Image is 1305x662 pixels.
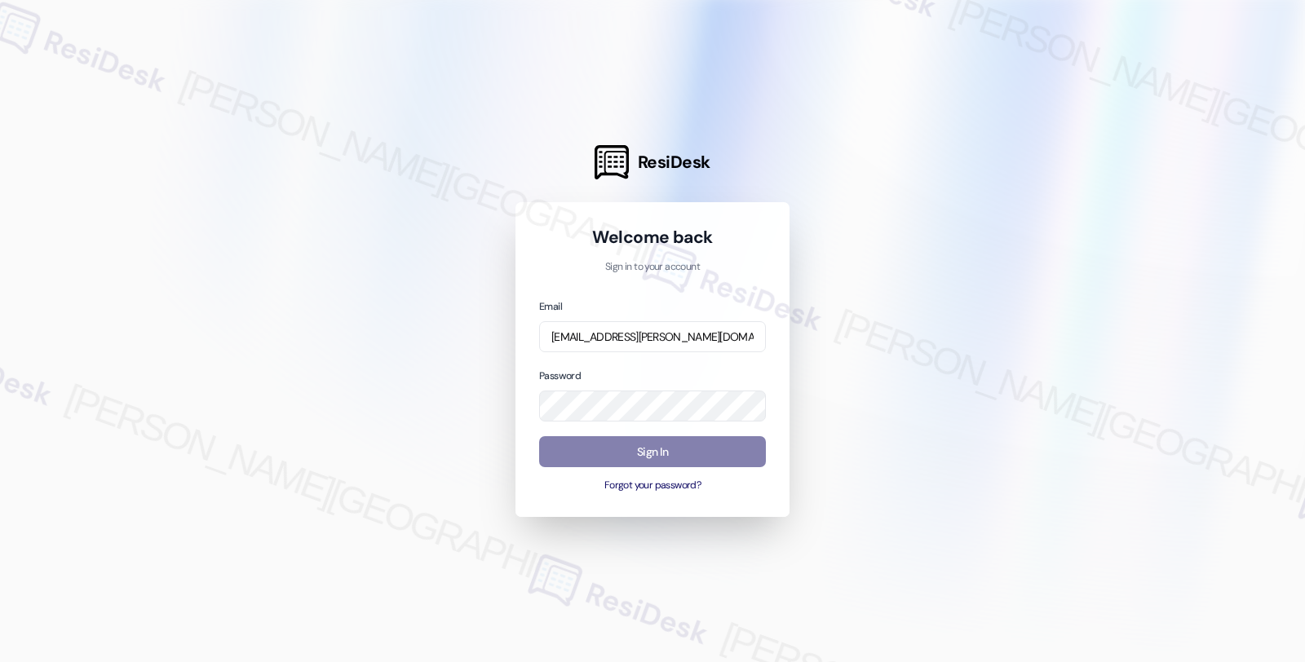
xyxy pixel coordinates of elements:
label: Password [539,369,581,382]
input: name@example.com [539,321,766,353]
h1: Welcome back [539,226,766,249]
button: Forgot your password? [539,479,766,493]
p: Sign in to your account [539,260,766,275]
button: Sign In [539,436,766,468]
label: Email [539,300,562,313]
img: ResiDesk Logo [595,145,629,179]
span: ResiDesk [638,151,710,174]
